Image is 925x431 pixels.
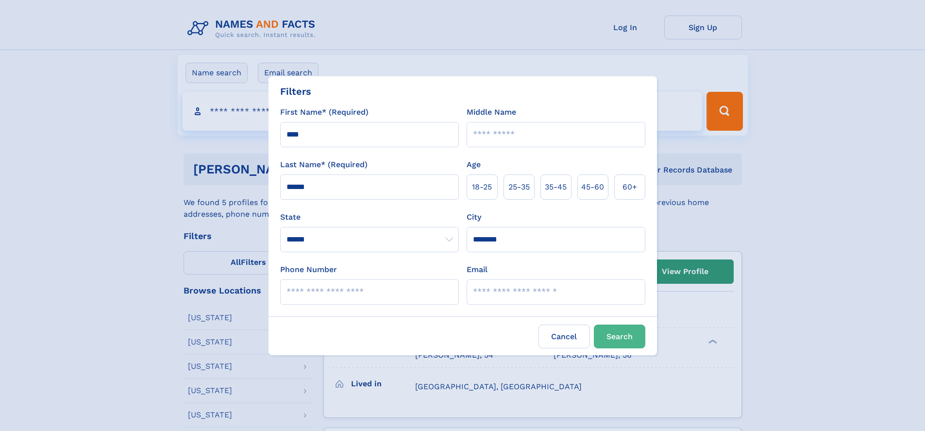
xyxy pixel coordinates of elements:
label: First Name* (Required) [280,106,369,118]
label: Phone Number [280,264,337,276]
label: Age [467,159,481,171]
span: 60+ [622,181,637,193]
label: Middle Name [467,106,516,118]
span: 45‑60 [581,181,604,193]
button: Search [594,325,645,348]
span: 35‑45 [545,181,567,193]
span: 25‑35 [508,181,530,193]
label: Cancel [538,325,590,348]
label: Email [467,264,488,276]
label: City [467,211,481,223]
label: State [280,211,459,223]
span: 18‑25 [472,181,492,193]
div: Filters [280,84,311,99]
label: Last Name* (Required) [280,159,368,171]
